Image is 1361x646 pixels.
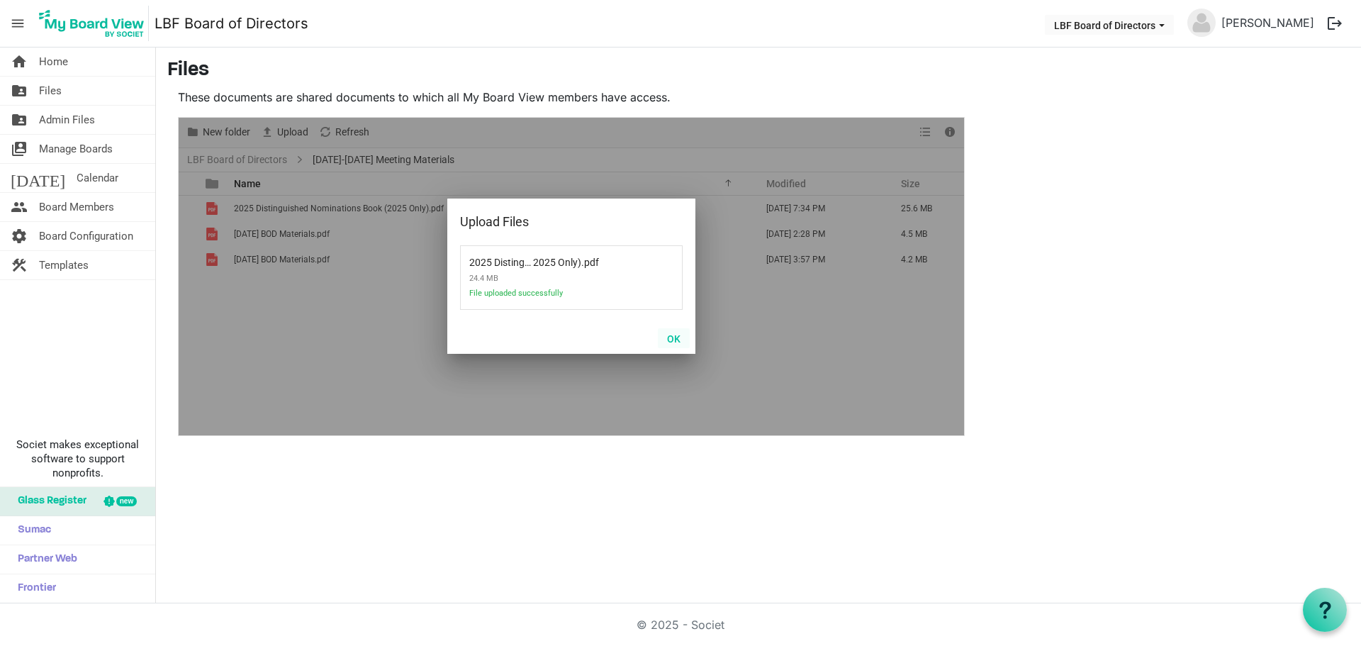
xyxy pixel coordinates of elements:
a: My Board View Logo [35,6,155,41]
button: logout [1320,9,1350,38]
span: people [11,193,28,221]
span: construction [11,251,28,279]
span: Board Configuration [39,222,133,250]
span: 2025 Distinguished Nominations Book (2025 Only).pdf [469,248,581,268]
span: folder_shared [11,77,28,105]
div: new [116,496,137,506]
a: [PERSON_NAME] [1216,9,1320,37]
a: LBF Board of Directors [155,9,308,38]
span: Board Members [39,193,114,221]
span: File uploaded successfully [469,289,618,306]
span: folder_shared [11,106,28,134]
span: settings [11,222,28,250]
img: no-profile-picture.svg [1187,9,1216,37]
button: OK [658,328,690,348]
h3: Files [167,59,1350,83]
span: Templates [39,251,89,279]
span: Home [39,48,68,76]
span: Societ makes exceptional software to support nonprofits. [6,438,149,480]
span: Manage Boards [39,135,113,163]
span: Glass Register [11,487,86,516]
span: Sumac [11,516,51,545]
span: Partner Web [11,545,77,574]
span: menu [4,10,31,37]
button: LBF Board of Directors dropdownbutton [1045,15,1174,35]
div: Upload Files [460,211,638,233]
p: These documents are shared documents to which all My Board View members have access. [178,89,965,106]
span: [DATE] [11,164,65,192]
span: Admin Files [39,106,95,134]
span: Calendar [77,164,118,192]
span: 24.4 MB [469,268,618,289]
a: © 2025 - Societ [637,618,724,632]
span: switch_account [11,135,28,163]
span: Frontier [11,574,56,603]
img: My Board View Logo [35,6,149,41]
span: Files [39,77,62,105]
span: home [11,48,28,76]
